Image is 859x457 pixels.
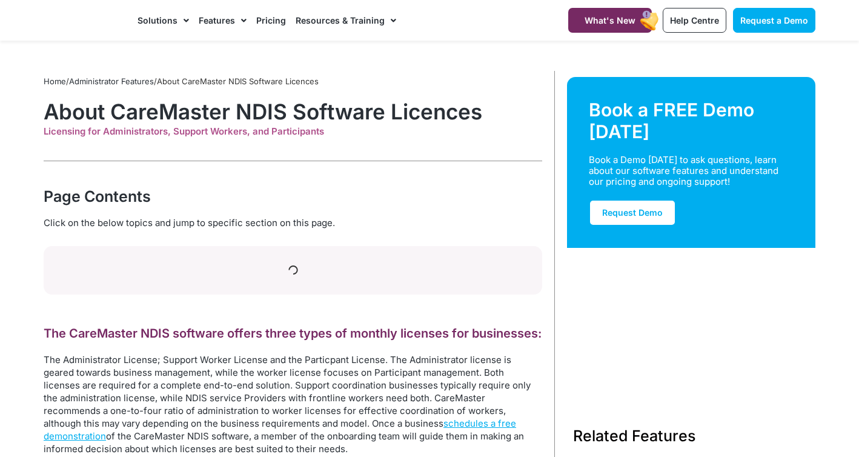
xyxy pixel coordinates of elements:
[573,425,809,447] h3: Related Features
[733,8,815,33] a: Request a Demo
[44,12,125,30] img: CareMaster Logo
[44,76,319,86] span: / /
[589,155,779,187] div: Book a Demo [DATE] to ask questions, learn about our software features and understand our pricing...
[44,185,542,207] div: Page Contents
[602,207,663,218] span: Request Demo
[567,248,815,396] img: Support Worker and NDIS Participant out for a coffee.
[44,126,542,137] div: Licensing for Administrators, Support Workers, and Participants
[663,8,726,33] a: Help Centre
[157,76,319,86] span: About CareMaster NDIS Software Licences
[44,325,542,341] h2: The CareMaster NDIS software offers three types of monthly licenses for businesses:
[589,99,794,142] div: Book a FREE Demo [DATE]
[44,216,542,230] div: Click on the below topics and jump to specific section on this page.
[568,8,652,33] a: What's New
[589,199,676,226] a: Request Demo
[670,15,719,25] span: Help Centre
[44,418,516,442] a: schedules a free demonstration
[585,15,635,25] span: What's New
[44,99,542,124] h1: About CareMaster NDIS Software Licences
[69,76,154,86] a: Administrator Features
[44,353,542,455] p: The Administrator License; Support Worker License and the Particpant License. The Administrator l...
[44,76,66,86] a: Home
[740,15,808,25] span: Request a Demo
